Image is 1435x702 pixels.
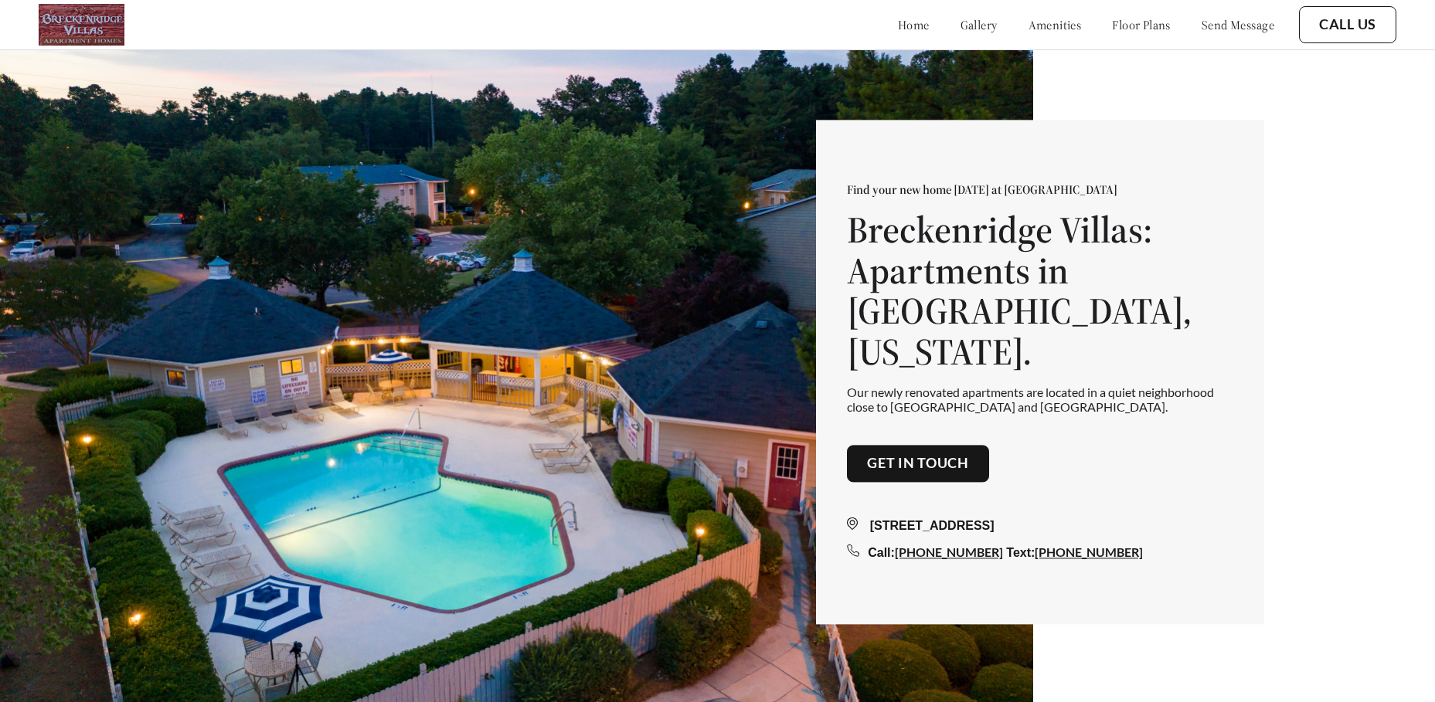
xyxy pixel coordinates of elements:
a: amenities [1029,17,1082,32]
span: Text: [1006,546,1035,559]
a: home [898,17,930,32]
button: Call Us [1299,6,1396,43]
a: Call Us [1319,16,1376,33]
div: [STREET_ADDRESS] [847,517,1233,535]
p: Find your new home [DATE] at [GEOGRAPHIC_DATA] [847,181,1233,197]
button: Get in touch [847,446,989,483]
h1: Breckenridge Villas: Apartments in [GEOGRAPHIC_DATA], [US_STATE]. [847,209,1233,372]
a: [PHONE_NUMBER] [1035,544,1143,559]
a: send message [1202,17,1274,32]
img: logo.png [39,4,124,46]
a: floor plans [1112,17,1171,32]
span: Call: [868,546,895,559]
a: Get in touch [867,456,969,473]
a: [PHONE_NUMBER] [895,544,1003,559]
p: Our newly renovated apartments are located in a quiet neighborhood close to [GEOGRAPHIC_DATA] and... [847,385,1233,414]
a: gallery [961,17,998,32]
